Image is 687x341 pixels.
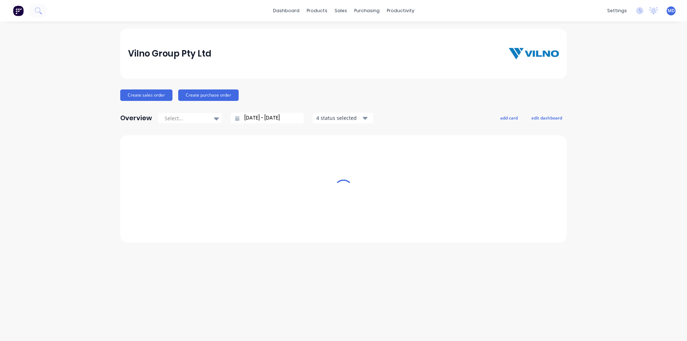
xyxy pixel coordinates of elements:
div: purchasing [351,5,383,16]
div: Overview [120,111,152,125]
img: Factory [13,5,24,16]
button: 4 status selected [312,113,373,123]
button: edit dashboard [527,113,567,122]
div: products [303,5,331,16]
button: add card [496,113,522,122]
img: Vilno Group Pty Ltd [509,48,559,59]
div: productivity [383,5,418,16]
a: dashboard [269,5,303,16]
div: sales [331,5,351,16]
div: settings [604,5,630,16]
div: Vilno Group Pty Ltd [128,47,211,61]
button: Create purchase order [178,89,239,101]
button: Create sales order [120,89,172,101]
div: 4 status selected [316,114,361,122]
span: MD [668,8,675,14]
